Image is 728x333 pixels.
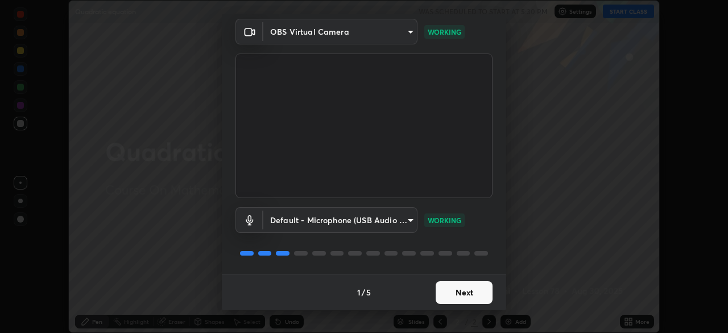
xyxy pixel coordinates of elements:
button: Next [436,281,493,304]
h4: / [362,286,365,298]
div: OBS Virtual Camera [263,207,417,233]
p: WORKING [428,215,461,225]
h4: 5 [366,286,371,298]
h4: 1 [357,286,361,298]
p: WORKING [428,27,461,37]
div: OBS Virtual Camera [263,19,417,44]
